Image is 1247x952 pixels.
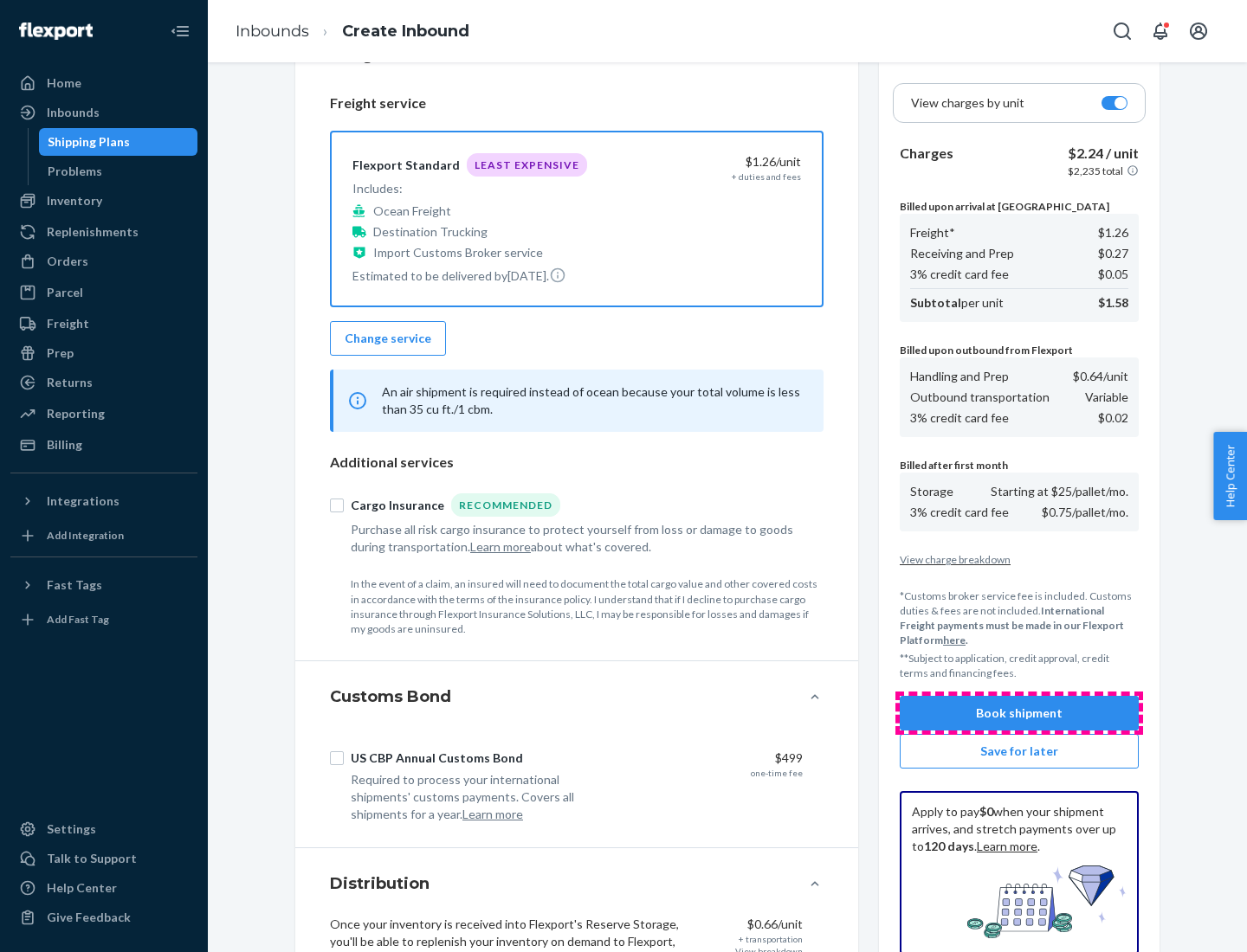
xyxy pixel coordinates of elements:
[910,224,955,241] p: Freight*
[910,368,1009,385] p: Handling and Prep
[910,409,1009,427] p: 3% credit card fee
[47,74,81,92] div: Home
[911,94,1024,112] p: View charges by unit
[10,571,197,599] button: Fast Tags
[1098,294,1128,312] p: $1.58
[1143,14,1178,48] button: Open notifications
[351,497,444,514] div: Cargo Insurance
[10,99,197,126] a: Inbounds
[47,374,93,391] div: Returns
[977,839,1037,853] a: Learn more
[1098,245,1128,262] p: $0.27
[900,696,1139,730] button: Book shipment
[10,606,197,634] a: Add Fast Tag
[10,400,197,428] a: Reporting
[351,576,824,636] p: In the event of a claim, an insured will need to document the total cargo value and other covered...
[19,23,93,40] img: Flexport logo
[10,431,197,459] a: Billing
[900,145,953,161] b: Charges
[222,6,483,57] ol: breadcrumbs
[900,589,1139,648] p: *Customs broker service fee is included. Customs duties & fees are not included.
[10,487,197,515] button: Integrations
[910,483,953,500] p: Storage
[910,245,1014,262] p: Receiving and Prep
[330,499,344,512] input: Cargo InsuranceRecommended
[330,685,451,708] h4: Customs Bond
[751,767,803,779] div: one-time fee
[1181,14,1216,48] button: Open account menu
[900,552,1139,567] button: View charge breakdown
[1213,432,1247,520] button: Help Center
[373,223,488,241] p: Destination Trucking
[47,344,74,362] div: Prep
[900,734,1139,769] button: Save for later
[10,69,197,97] a: Home
[39,158,198,185] a: Problems
[48,133,130,151] div: Shipping Plans
[10,248,197,275] a: Orders
[352,157,460,174] div: Flexport Standard
[10,369,197,396] a: Returns
[342,22,469,41] a: Create Inbound
[621,153,801,170] div: $1.26 /unit
[47,405,105,422] div: Reporting
[900,651,1139,680] p: **Subject to application, credit approval, credit terms and financing fees.
[47,820,96,838] div: Settings
[352,267,587,285] p: Estimated to be delivered by [DATE] .
[991,483,1128,500] p: Starting at $25/pallet/mo.
[1073,368,1128,385] p: $0.64 /unit
[47,528,124,543] div: Add Integration
[910,295,961,310] b: Subtotal
[739,933,803,945] div: + transportation
[979,804,993,819] b: $0
[910,266,1009,283] p: 3% credit card fee
[1042,504,1128,521] p: $0.75/pallet/mo.
[330,321,446,356] button: Change service
[10,218,197,246] a: Replenishments
[351,771,609,823] div: Required to process your international shipments' customs payments. Covers all shipments for a year.
[47,223,139,241] div: Replenishments
[1105,14,1140,48] button: Open Search Box
[10,904,197,931] button: Give Feedback
[467,153,587,177] div: Least Expensive
[910,294,1004,312] p: per unit
[330,751,344,765] input: US CBP Annual Customs Bond
[47,104,100,121] div: Inbounds
[47,436,82,453] div: Billing
[47,192,102,209] div: Inventory
[910,504,1009,521] p: 3% credit card fee
[1068,144,1139,164] p: $2.24 / unit
[900,199,1139,214] p: Billed upon arrival at [GEOGRAPHIC_DATA]
[351,749,523,767] div: US CBP Annual Customs Bond
[352,180,587,197] p: Includes:
[163,14,197,48] button: Close Navigation
[10,187,197,215] a: Inventory
[351,521,803,556] div: Purchase all risk cargo insurance to protect yourself from loss or damage to goods during transpo...
[330,453,824,473] p: Additional services
[47,315,89,332] div: Freight
[47,612,109,627] div: Add Fast Tag
[912,803,1127,855] p: Apply to pay when your shipment arrives, and stretch payments over up to . .
[330,93,824,113] p: Freight service
[451,493,560,517] div: Recommended
[900,343,1139,357] p: Billed upon outbound from Flexport
[39,128,198,156] a: Shipping Plans
[10,279,197,306] a: Parcel
[10,310,197,338] a: Freight
[236,22,309,41] a: Inbounds
[10,339,197,367] a: Prep
[330,872,430,895] h4: Distribution
[943,634,966,646] a: here
[910,389,1050,406] p: Outbound transportation
[47,284,83,301] div: Parcel
[900,604,1124,646] b: International Freight payments must be made in our Flexport Platform .
[1098,409,1128,427] p: $0.02
[373,244,543,261] p: Import Customs Broker service
[470,538,531,556] button: Learn more
[47,576,102,594] div: Fast Tags
[10,845,197,872] a: Talk to Support
[462,806,523,823] button: Learn more
[382,383,803,418] p: An air shipment is required instead of ocean because your total volume is less than 35 cu ft./1 cbm.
